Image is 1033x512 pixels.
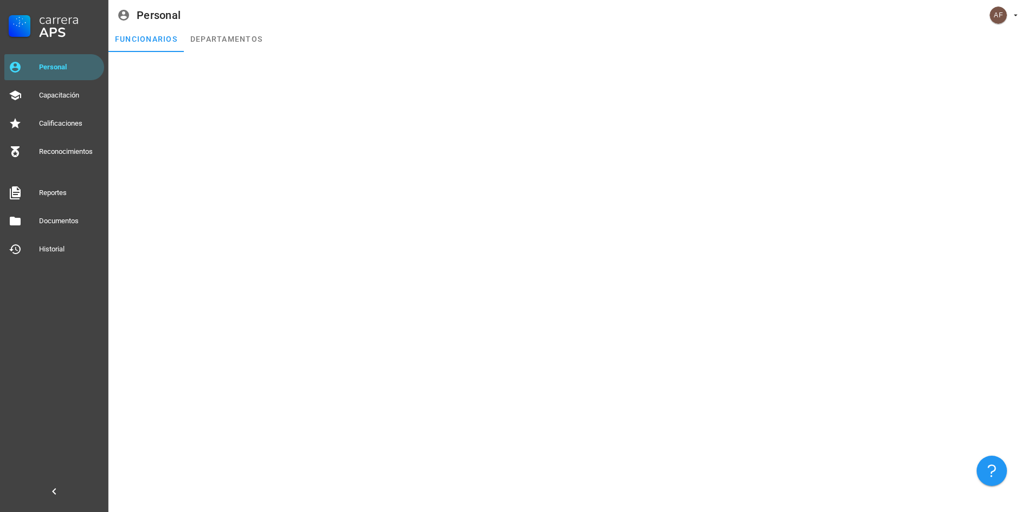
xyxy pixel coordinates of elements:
[993,7,1003,24] span: AF
[39,119,100,128] div: Calificaciones
[137,9,181,21] div: Personal
[4,208,104,234] a: Documentos
[39,26,100,39] div: APS
[108,26,184,52] a: funcionarios
[990,7,1007,24] div: avatar
[39,91,100,100] div: Capacitación
[184,26,269,52] a: departamentos
[983,5,1024,25] button: avatar
[4,139,104,165] a: Reconocimientos
[39,245,100,254] div: Historial
[39,189,100,197] div: Reportes
[4,111,104,137] a: Calificaciones
[4,82,104,108] a: Capacitación
[39,13,100,26] div: Carrera
[39,147,100,156] div: Reconocimientos
[39,217,100,225] div: Documentos
[4,180,104,206] a: Reportes
[4,54,104,80] a: Personal
[39,63,100,72] div: Personal
[4,236,104,262] a: Historial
